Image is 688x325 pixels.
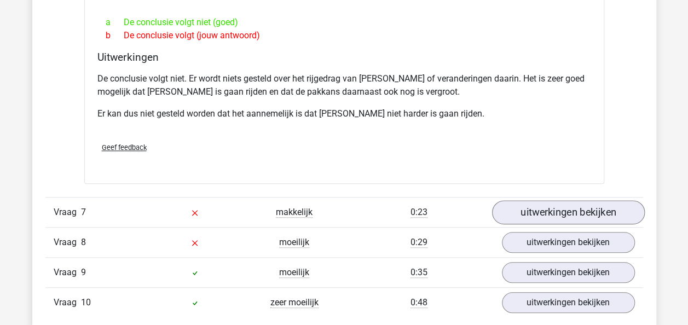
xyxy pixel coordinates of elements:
span: zeer moeilijk [270,297,319,308]
a: uitwerkingen bekijken [502,232,635,253]
span: moeilijk [279,267,309,278]
span: 8 [81,237,86,247]
span: 0:23 [411,207,427,218]
span: Geef feedback [102,143,147,152]
div: De conclusie volgt niet (goed) [97,16,591,29]
span: Vraag [54,236,81,249]
span: 0:48 [411,297,427,308]
p: Er kan dus niet gesteld worden dat het aannemelijk is dat [PERSON_NAME] niet harder is gaan rijden. [97,107,591,120]
span: Vraag [54,206,81,219]
h4: Uitwerkingen [97,51,591,63]
span: 9 [81,267,86,277]
span: a [106,16,124,29]
span: 10 [81,297,91,307]
div: De conclusie volgt (jouw antwoord) [97,29,591,42]
span: 0:29 [411,237,427,248]
span: Vraag [54,296,81,309]
span: makkelijk [276,207,313,218]
span: 7 [81,207,86,217]
span: b [106,29,124,42]
p: De conclusie volgt niet. Er wordt niets gesteld over het rijgedrag van [PERSON_NAME] of veranderi... [97,72,591,98]
span: Vraag [54,266,81,279]
a: uitwerkingen bekijken [492,200,644,224]
a: uitwerkingen bekijken [502,292,635,313]
a: uitwerkingen bekijken [502,262,635,283]
span: moeilijk [279,237,309,248]
span: 0:35 [411,267,427,278]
